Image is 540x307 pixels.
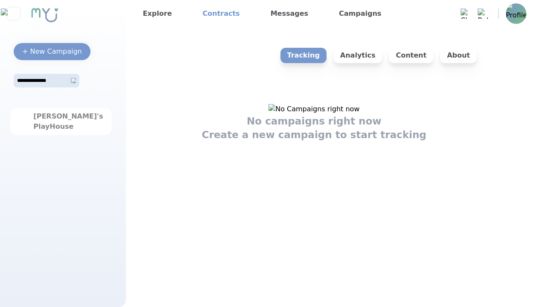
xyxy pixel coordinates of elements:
p: Content [389,48,433,63]
img: Chat [461,9,471,19]
p: About [440,48,477,63]
h1: No campaigns right now [247,114,382,128]
p: Tracking [280,48,327,63]
img: Profile [506,3,526,24]
img: No Campaigns right now [269,104,359,114]
img: Bell [478,9,488,19]
a: Contracts [199,7,243,20]
button: + New Campaign [14,43,90,60]
img: Close sidebar [1,9,26,19]
h1: Create a new campaign to start tracking [202,128,426,142]
a: Campaigns [336,7,385,20]
div: + New Campaign [22,46,82,57]
p: Analytics [333,48,382,63]
div: [PERSON_NAME]'s PlayHouse [33,111,88,132]
a: Messages [267,7,312,20]
a: Explore [140,7,175,20]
